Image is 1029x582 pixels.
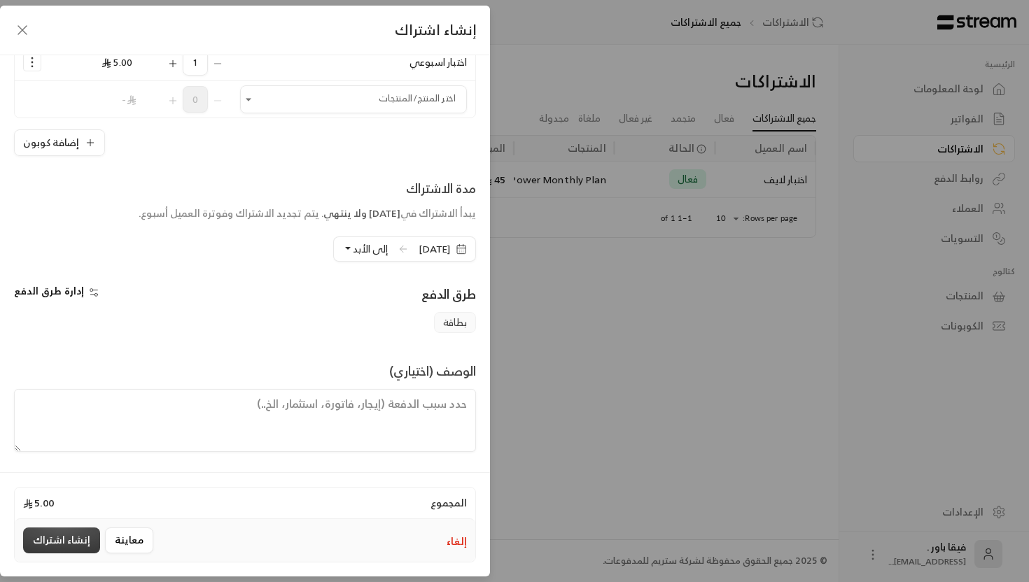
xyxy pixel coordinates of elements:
[240,91,257,108] button: Open
[324,204,367,222] span: ولا ينتهي
[183,86,208,113] span: 0
[23,527,100,553] button: إنشاء اشتراك
[353,240,388,257] span: إلى الأبد
[430,496,467,510] span: المجموع
[419,242,450,256] span: [DATE]
[23,496,54,510] span: 5.00
[14,282,84,299] span: إدارة طرق الدفع
[421,283,476,305] span: طرق الدفع
[409,53,467,71] span: اختبار اسبوعي
[101,53,132,71] span: 5.00
[14,17,476,118] table: Selected Products
[105,527,153,553] button: معاينة
[139,178,476,198] div: مدة الاشتراك
[369,204,400,222] span: [DATE]
[183,49,208,76] span: 1
[447,534,467,548] button: إلغاء
[395,17,476,42] span: إنشاء اشتراك
[50,81,141,118] td: -
[434,312,476,333] span: بطاقة
[14,129,105,156] button: إضافة كوبون
[139,206,476,220] div: يبدأ الاشتراك في . يتم تجديد الاشتراك وفوترة العميل أسبوع.
[389,361,476,381] div: الوصف (اختياري)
